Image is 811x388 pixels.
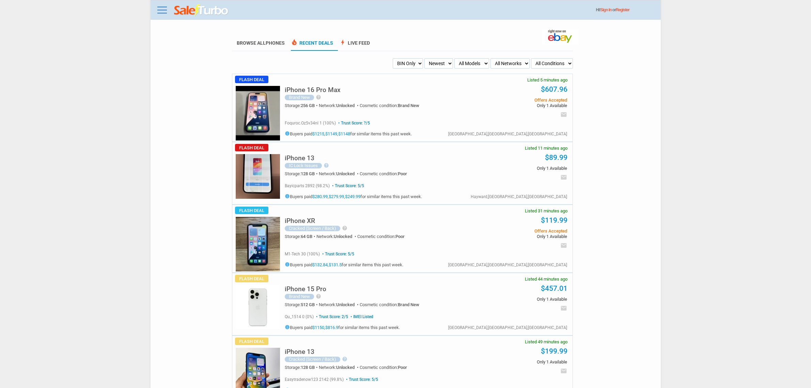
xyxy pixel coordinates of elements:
a: iPhone 16 Pro Max [285,88,341,93]
i: info [285,325,290,330]
span: 512 GB [301,302,315,307]
a: $1215 [312,131,324,136]
span: Unlocked [336,103,355,108]
div: Hayward,[GEOGRAPHIC_DATA],[GEOGRAPHIC_DATA] [471,195,567,199]
a: local_fire_departmentRecent Deals [291,40,333,51]
div: Network: [319,365,360,370]
i: email [560,368,567,374]
span: Listed 31 minutes ago [525,209,567,213]
img: s-l225.jpg [236,217,280,271]
h5: Buyers paid , , for similar items this past week. [285,131,412,136]
span: Only 1 Available [464,103,567,108]
i: email [560,305,567,312]
span: Brand New [398,103,419,108]
span: Unlocked [334,234,352,239]
span: Flash Deal [235,338,268,345]
img: s-l225.jpg [236,86,280,140]
span: bayicparts 2892 (98.2%) [285,183,330,188]
div: Brand New [285,95,314,100]
span: Hi! [596,8,601,12]
div: [GEOGRAPHIC_DATA],[GEOGRAPHIC_DATA],[GEOGRAPHIC_DATA] [448,263,567,267]
span: Phones [266,40,285,46]
span: foquroc.oz5v34nl 1 (100%) [285,121,336,125]
span: Poor [398,365,407,370]
span: 256 GB [301,103,315,108]
span: bolt [339,39,346,46]
i: help [342,356,347,362]
span: 64 GB [301,234,312,239]
span: Offers Accepted [464,229,567,233]
h5: iPhone 13 [285,155,314,161]
span: Trust Score: 5/5 [345,377,378,382]
a: $132.84 [312,262,328,267]
span: Flash Deal [235,207,268,214]
span: Unlocked [336,365,355,370]
span: Trust Score: 5/5 [331,183,364,188]
div: Cosmetic condition: [360,103,419,108]
img: saleturbo.com - Online Deals and Discount Coupons [174,4,229,17]
span: Only 1 Available [464,297,567,301]
span: IMEI Listed [349,314,373,319]
span: Poor [398,171,407,176]
a: $607.96 [541,85,567,93]
div: Storage: [285,365,319,370]
span: 128 GB [301,171,315,176]
span: Brand New [398,302,419,307]
h5: Buyers paid , , for similar items this past week. [285,194,422,199]
a: $249.99 [345,194,360,199]
h5: iPhone XR [285,218,315,224]
div: Network: [319,171,360,176]
a: Browse AllPhones [237,40,285,46]
div: Storage: [285,234,316,239]
span: 128 GB [301,365,315,370]
a: $816.9 [325,325,338,330]
span: easytradenow123 2142 (99.8%) [285,377,344,382]
a: Register [616,8,629,12]
a: iPhone 13 [285,156,314,161]
i: help [342,225,347,231]
img: s-l225.jpg [236,154,280,199]
span: qu_1514 0 (0%) [285,314,314,319]
div: Storage: [285,171,319,176]
a: $1149 [325,131,337,136]
div: Storage: [285,103,319,108]
h5: iPhone 13 [285,348,314,355]
div: Network: [319,103,360,108]
span: Flash Deal [235,275,268,282]
a: iPhone XR [285,219,315,224]
span: m1-tech 30 (100%) [285,252,320,256]
div: Cosmetic condition: [360,302,419,307]
div: Network: [319,302,360,307]
span: Listed 44 minutes ago [525,277,567,281]
i: info [285,262,290,267]
span: Only 1 Available [464,234,567,239]
span: or [612,8,629,12]
span: Poor [395,234,405,239]
i: email [560,111,567,118]
a: $280.99 [312,194,328,199]
h5: iPhone 15 Pro [285,286,326,292]
div: Cracked (Screen / Back) [285,357,340,362]
h5: Buyers paid , for similar items this past week. [285,262,403,267]
span: Offers Accepted [464,98,567,102]
span: Flash Deal [235,76,268,83]
div: Cracked (Screen / Back) [285,226,340,231]
a: iPhone 15 Pro [285,287,326,292]
span: Only 1 Available [464,166,567,170]
div: Cosmetic condition: [360,171,407,176]
div: Network: [316,234,357,239]
span: Trust Score: 5/5 [321,252,354,256]
img: s-l225.jpg [236,285,280,329]
a: $1150 [312,325,324,330]
span: Listed 5 minutes ago [527,78,567,82]
i: email [560,174,567,181]
span: local_fire_department [291,39,298,46]
div: Storage: [285,302,319,307]
a: $119.99 [541,216,567,224]
i: info [285,131,290,136]
div: IC Lock Issues [285,163,322,168]
span: Trust Score: ?/5 [337,121,370,125]
h5: Buyers paid , for similar items this past week. [285,325,400,330]
div: Cosmetic condition: [360,365,407,370]
a: $1148 [338,131,350,136]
